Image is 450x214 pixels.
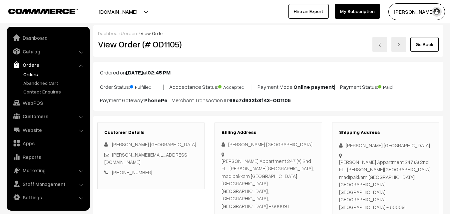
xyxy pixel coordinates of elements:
b: Online payment [293,83,334,90]
b: 02:45 PM [148,69,171,76]
a: My Subscription [335,4,380,19]
a: WebPOS [8,97,88,109]
h2: View Order (# OD1105) [98,39,205,49]
a: Hire an Expert [288,4,329,19]
a: Reports [8,151,88,163]
a: Abandoned Cart [22,79,88,86]
b: 68c7d932b8f43-OD1105 [229,97,291,103]
a: Staff Management [8,178,88,190]
h3: Billing Address [222,130,315,135]
a: Apps [8,137,88,149]
a: Dashboard [8,32,88,44]
button: [PERSON_NAME] [388,3,445,20]
button: [DOMAIN_NAME] [75,3,161,20]
b: PhonePe [144,97,168,103]
a: Website [8,124,88,136]
a: [PHONE_NUMBER] [112,169,152,175]
a: orders [124,30,139,36]
a: Catalog [8,45,88,57]
img: right-arrow.png [397,43,401,47]
a: Settings [8,191,88,203]
a: COMMMERCE [8,7,67,15]
span: [PERSON_NAME] [GEOGRAPHIC_DATA] [112,141,196,147]
div: [PERSON_NAME] [GEOGRAPHIC_DATA] [222,141,315,148]
a: Customers [8,110,88,122]
a: Orders [8,59,88,71]
a: Contact Enquires [22,88,88,95]
div: [PERSON_NAME] [GEOGRAPHIC_DATA] [339,142,432,149]
img: user [432,7,442,17]
div: [PERSON_NAME] Appartment 247 (A) 2nd FL . [PERSON_NAME][GEOGRAPHIC_DATA], madipakkam [GEOGRAPHIC_... [222,157,315,210]
img: left-arrow.png [378,43,382,47]
a: [PERSON_NAME][EMAIL_ADDRESS][DOMAIN_NAME] [104,152,189,165]
img: COMMMERCE [8,9,78,14]
a: Orders [22,71,88,78]
span: Paid [378,82,411,90]
span: Accepted [218,82,251,90]
div: / / [98,30,439,37]
a: Go Back [410,37,439,52]
span: Fulfilled [130,82,163,90]
p: Payment Gateway: | Merchant Transaction ID: [100,96,437,104]
p: Order Status: | Accceptance Status: | Payment Mode: | Payment Status: [100,82,437,91]
h3: Customer Details [104,130,198,135]
a: Dashboard [98,30,122,36]
p: Ordered on at [100,68,437,76]
h3: Shipping Address [339,130,432,135]
div: [PERSON_NAME] Appartment 247 (A) 2nd FL . [PERSON_NAME][GEOGRAPHIC_DATA], madipakkam [GEOGRAPHIC_... [339,158,432,211]
b: [DATE] [126,69,143,76]
a: Marketing [8,164,88,176]
span: View Order [141,30,164,36]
